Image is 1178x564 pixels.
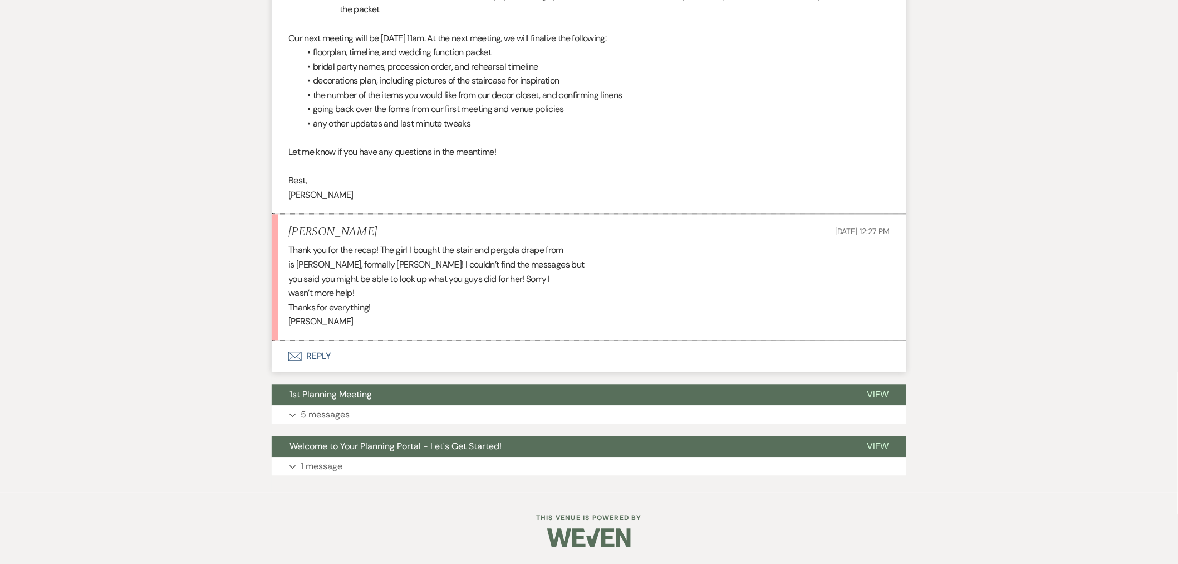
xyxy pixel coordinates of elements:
[301,459,342,474] p: 1 message
[301,407,350,422] p: 5 messages
[849,436,906,457] button: View
[272,457,906,476] button: 1 message
[288,145,890,159] p: Let me know if you have any questions in the meantime!
[288,173,890,188] p: Best,
[272,405,906,424] button: 5 messages
[288,243,890,329] div: Thank you for the recap! The girl I bought the stair and pergola drape from is [PERSON_NAME], for...
[867,388,889,400] span: View
[300,60,890,74] li: bridal party names, procession order, and rehearsal timeline
[272,341,906,372] button: Reply
[835,226,890,236] span: [DATE] 12:27 PM
[288,188,890,202] p: [PERSON_NAME]
[849,384,906,405] button: View
[300,102,890,116] li: going back over the forms from our first meeting and venue policies
[288,31,890,46] p: Our next meeting will be [DATE] 11am. At the next meeting, we will finalize the following:
[289,440,502,452] span: Welcome to Your Planning Portal - Let's Get Started!
[300,74,890,88] li: decorations plan, including pictures of the staircase for inspiration
[272,436,849,457] button: Welcome to Your Planning Portal - Let's Get Started!
[272,384,849,405] button: 1st Planning Meeting
[300,116,890,131] li: any other updates and last minute tweaks
[288,225,377,239] h5: [PERSON_NAME]
[867,440,889,452] span: View
[300,45,890,60] li: floorplan, timeline, and wedding function packet
[300,88,890,103] li: the number of the items you would like from our decor closet, and confirming linens
[547,518,631,557] img: Weven Logo
[289,388,372,400] span: 1st Planning Meeting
